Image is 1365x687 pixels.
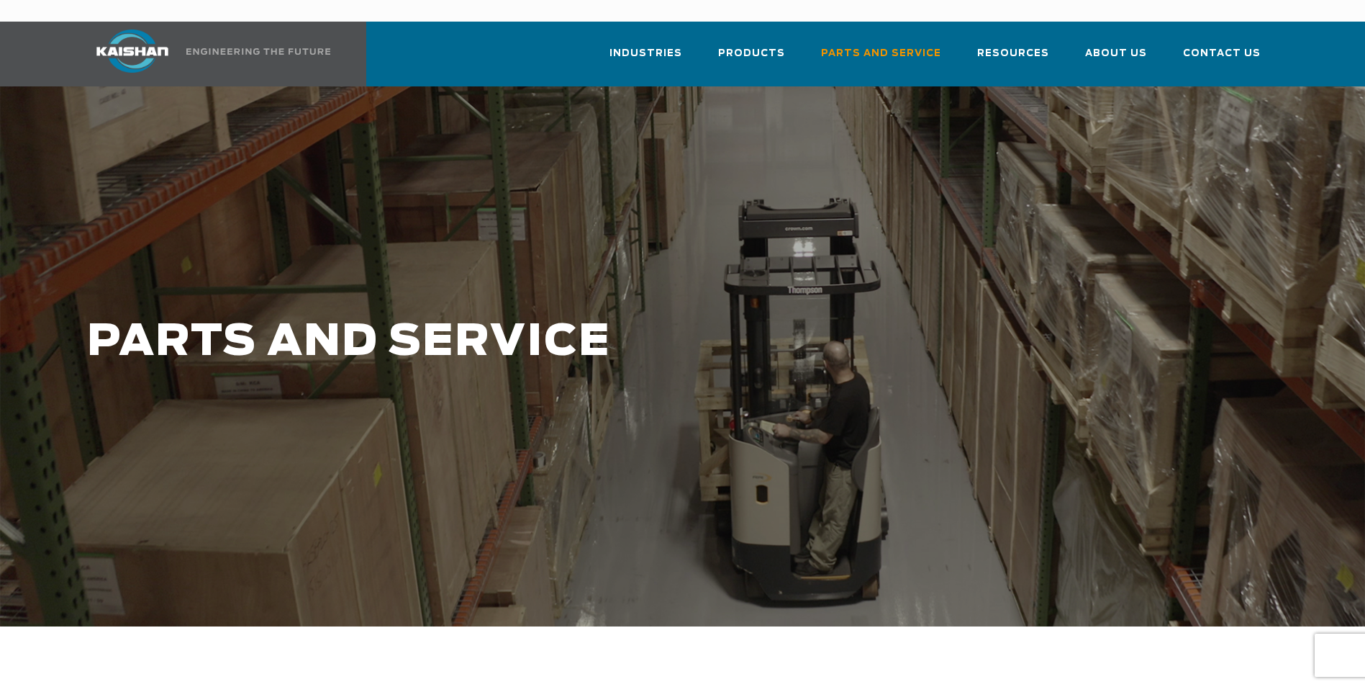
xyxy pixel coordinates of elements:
[78,30,186,73] img: kaishan logo
[718,45,785,62] span: Products
[1183,35,1261,84] a: Contact Us
[609,35,682,84] a: Industries
[1085,35,1147,84] a: About Us
[977,35,1049,84] a: Resources
[718,35,785,84] a: Products
[87,318,1077,367] h1: PARTS AND SERVICE
[1085,45,1147,62] span: About Us
[821,45,941,62] span: Parts and Service
[186,48,330,55] img: Engineering the future
[609,45,682,62] span: Industries
[1183,45,1261,62] span: Contact Us
[78,22,333,86] a: Kaishan USA
[821,35,941,84] a: Parts and Service
[977,45,1049,62] span: Resources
